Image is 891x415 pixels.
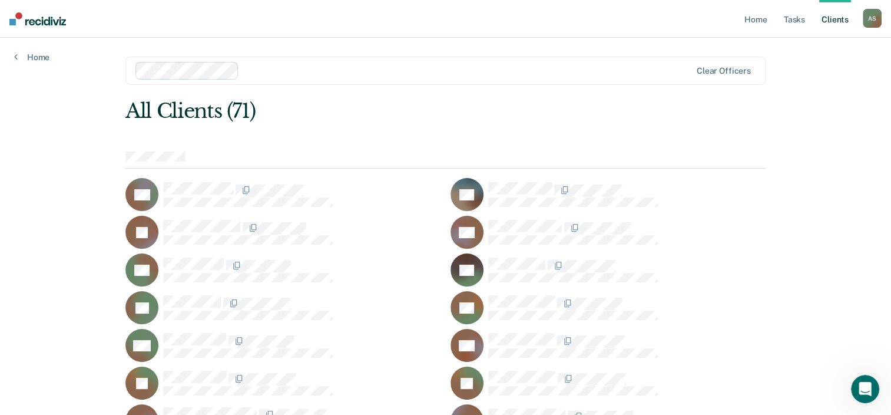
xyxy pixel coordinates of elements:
[697,66,751,76] div: Clear officers
[863,9,882,28] button: AS
[14,52,49,62] a: Home
[863,9,882,28] div: A S
[9,12,66,25] img: Recidiviz
[851,375,879,403] iframe: Intercom live chat
[125,99,637,123] div: All Clients (71)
